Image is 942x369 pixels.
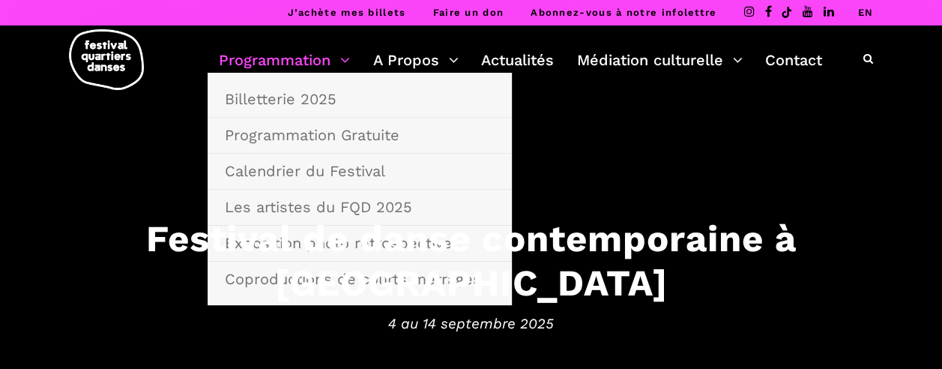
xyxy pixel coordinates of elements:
a: Billetterie 2025 [216,82,504,116]
span: 4 au 14 septembre 2025 [15,312,927,334]
h3: Festival de danse contemporaine à [GEOGRAPHIC_DATA] [15,217,927,305]
a: Programmation [219,47,350,73]
a: Médiation culturelle [577,47,743,73]
a: Calendrier du Festival [216,154,504,188]
img: logo-fqd-med [69,29,144,90]
a: Actualités [481,47,554,73]
a: EN [857,7,873,18]
a: Contact [765,47,822,73]
a: Abonnez-vous à notre infolettre [531,7,716,18]
a: Les artistes du FQD 2025 [216,190,504,224]
a: Programmation Gratuite [216,118,504,152]
a: Faire un don [432,7,504,18]
a: A Propos [373,47,459,73]
a: J’achète mes billets [287,7,405,18]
